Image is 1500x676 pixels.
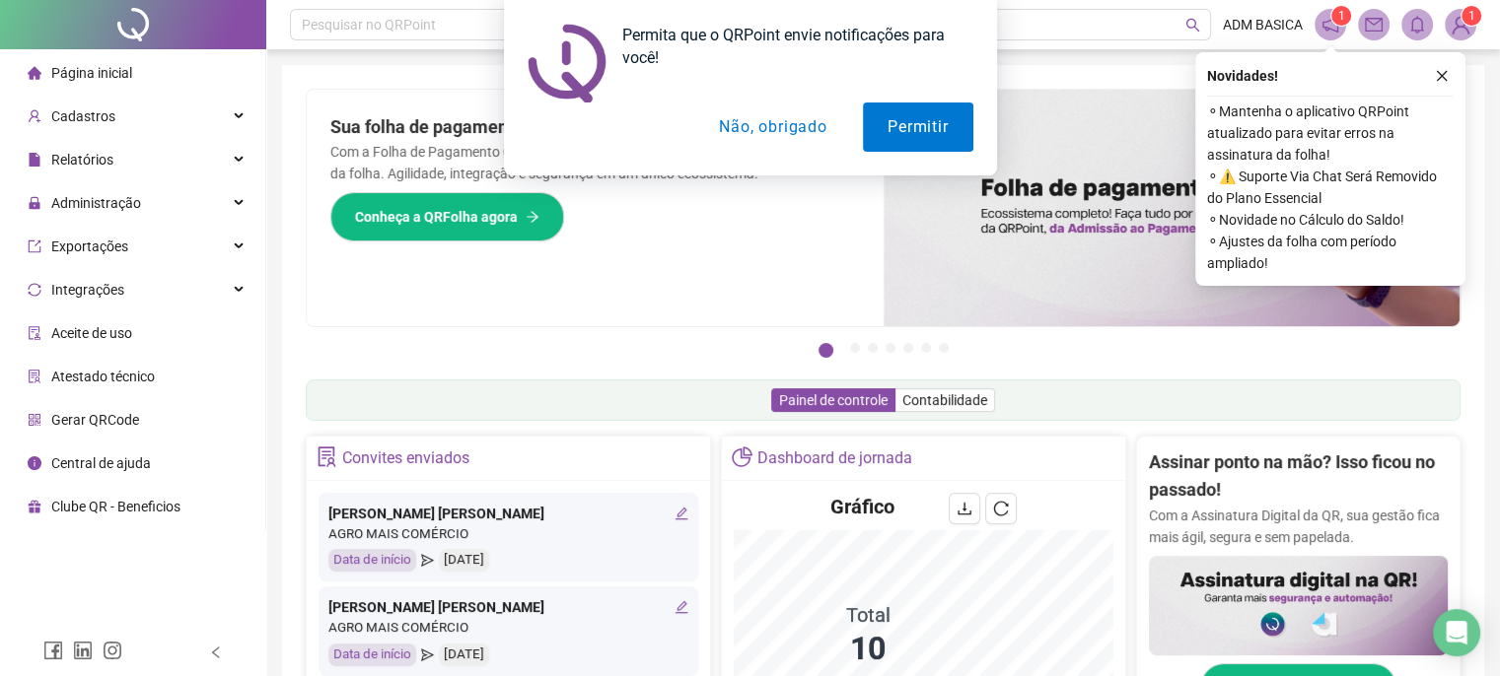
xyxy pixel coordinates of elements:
[526,210,539,224] span: arrow-right
[902,392,987,408] span: Contabilidade
[43,641,63,660] span: facebook
[103,641,122,660] span: instagram
[209,645,223,659] span: left
[732,446,752,467] span: pie-chart
[675,507,688,520] span: edit
[607,24,973,69] div: Permita que o QRPoint envie notificações para você!
[863,102,972,152] button: Permitir
[28,239,41,253] span: export
[694,102,851,152] button: Não, obrigado
[317,446,337,467] span: solution
[993,501,1009,516] span: reload
[830,493,894,520] h4: Gráfico
[1207,209,1454,231] span: ⚬ Novidade no Cálculo do Saldo!
[28,500,41,513] span: gift
[439,549,489,572] div: [DATE]
[421,643,434,666] span: send
[1149,448,1448,505] h2: Assinar ponto na mão? Isso ficou no passado!
[51,455,151,471] span: Central de ajuda
[421,549,434,572] span: send
[868,343,878,353] button: 3
[51,195,141,211] span: Administração
[28,283,41,297] span: sync
[51,412,139,428] span: Gerar QRCode
[51,325,132,341] span: Aceite de uso
[51,499,180,514] span: Clube QR - Beneficios
[1149,556,1448,655] img: banner%2F02c71560-61a6-44d4-94b9-c8ab97240462.png
[28,456,41,470] span: info-circle
[884,90,1461,326] img: banner%2F8d14a306-6205-4263-8e5b-06e9a85ad873.png
[51,369,155,384] span: Atestado técnico
[921,343,931,353] button: 6
[1207,231,1454,274] span: ⚬ Ajustes da folha com período ampliado!
[328,643,416,666] div: Data de início
[1149,505,1448,548] p: Com a Assinatura Digital da QR, sua gestão fica mais ágil, segura e sem papelada.
[675,600,688,614] span: edit
[939,343,949,353] button: 7
[819,343,833,358] button: 1
[903,343,913,353] button: 5
[342,441,469,475] div: Convites enviados
[528,24,607,102] img: notification icon
[1207,166,1454,209] span: ⚬ ⚠️ Suporte Via Chat Será Removido do Plano Essencial
[28,413,41,427] span: qrcode
[328,503,688,524] div: [PERSON_NAME] [PERSON_NAME]
[957,501,972,516] span: download
[886,343,895,353] button: 4
[28,326,41,340] span: audit
[328,524,688,545] div: AGRO MAIS COMÉRCIO
[355,206,518,228] span: Conheça a QRFolha agora
[328,618,688,639] div: AGRO MAIS COMÉRCIO
[779,392,888,408] span: Painel de controle
[757,441,912,475] div: Dashboard de jornada
[28,370,41,383] span: solution
[28,196,41,210] span: lock
[330,192,564,241] button: Conheça a QRFolha agora
[328,549,416,572] div: Data de início
[1433,609,1480,656] div: Open Intercom Messenger
[328,596,688,618] div: [PERSON_NAME] [PERSON_NAME]
[51,238,128,254] span: Exportações
[439,643,489,666] div: [DATE]
[73,641,93,660] span: linkedin
[850,343,860,353] button: 2
[51,282,124,298] span: Integrações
